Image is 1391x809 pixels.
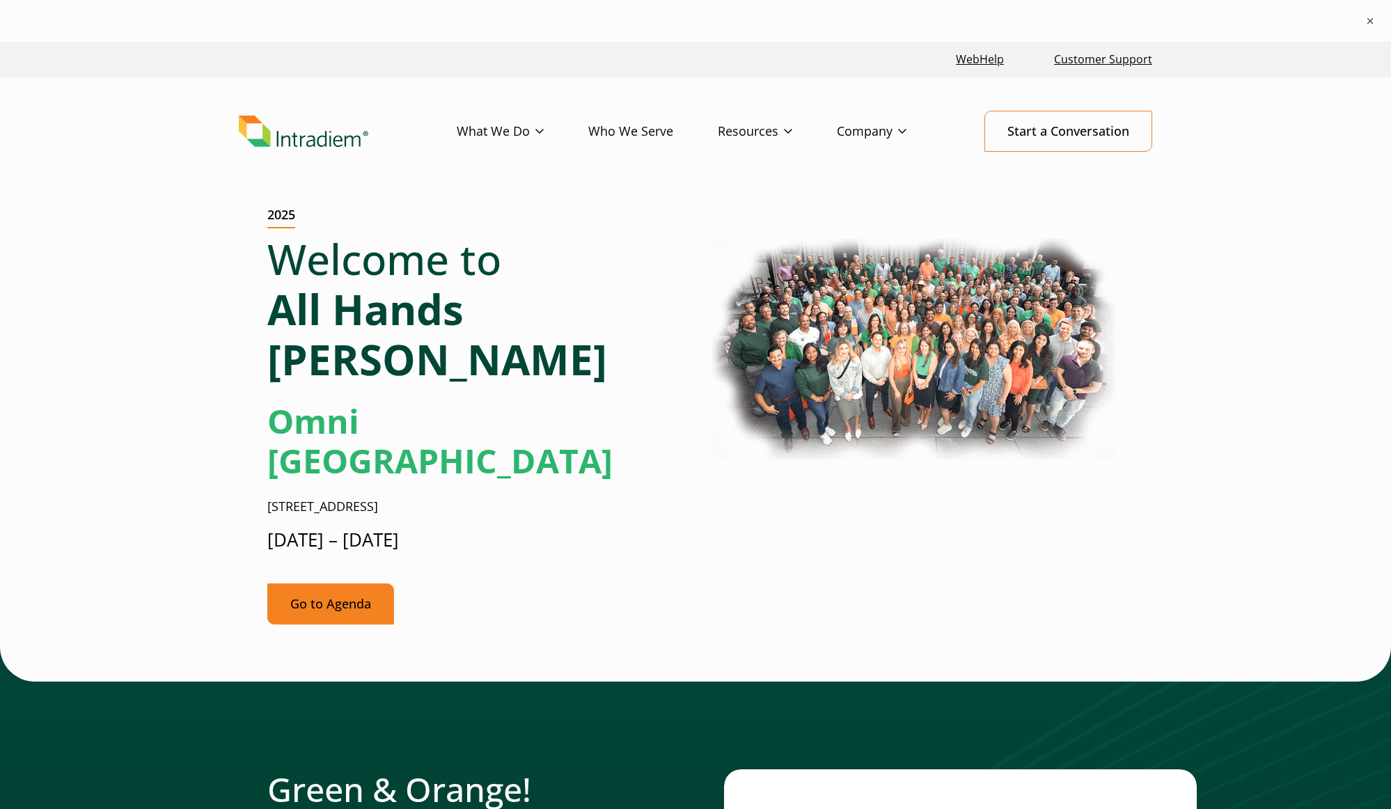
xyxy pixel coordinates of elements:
a: Go to Agenda [267,583,394,625]
a: Start a Conversation [984,111,1152,152]
h1: Welcome to [267,234,684,384]
img: Intradiem [239,116,368,148]
a: Resources [718,111,837,152]
a: What We Do [457,111,588,152]
strong: All Hands [267,281,464,338]
p: [DATE] – [DATE] [267,527,684,553]
strong: [PERSON_NAME] [267,331,607,388]
a: Link to homepage of Intradiem [239,116,457,148]
a: Customer Support [1048,45,1158,74]
a: Who We Serve [588,111,718,152]
h2: 2025 [267,207,295,228]
a: Company [837,111,951,152]
p: [STREET_ADDRESS] [267,498,684,516]
strong: Omni [GEOGRAPHIC_DATA] [267,398,613,484]
button: × [1363,14,1377,28]
a: Link opens in a new window [950,45,1009,74]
